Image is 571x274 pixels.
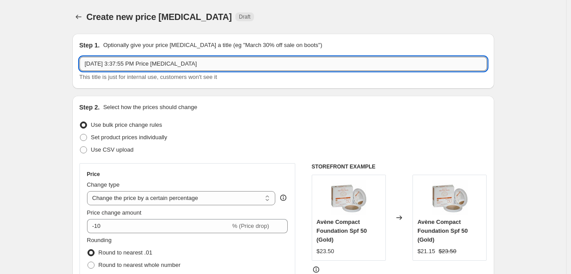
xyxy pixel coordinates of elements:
[432,180,468,215] img: avene-compact-doree-spf-50_80x.jpg
[417,247,435,256] div: $21.15
[91,121,162,128] span: Use bulk price change rules
[239,13,250,20] span: Draft
[91,134,167,141] span: Set product prices individually
[87,209,142,216] span: Price change amount
[87,181,120,188] span: Change type
[87,219,230,233] input: -15
[317,247,334,256] div: $23.50
[439,247,456,256] strike: $23.50
[79,103,100,112] h2: Step 2.
[91,146,134,153] span: Use CSV upload
[103,103,197,112] p: Select how the prices should change
[99,262,181,268] span: Round to nearest whole number
[317,219,367,243] span: Avène Compact Foundation Spf 50 (Gold)
[79,41,100,50] h2: Step 1.
[87,237,112,243] span: Rounding
[417,219,468,243] span: Avène Compact Foundation Spf 50 (Gold)
[312,163,487,170] h6: STOREFRONT EXAMPLE
[331,180,366,215] img: avene-compact-doree-spf-50_80x.jpg
[103,41,322,50] p: Optionally give your price [MEDICAL_DATA] a title (eg "March 30% off sale on boots")
[279,193,288,202] div: help
[87,171,100,178] h3: Price
[72,11,85,23] button: Price change jobs
[87,12,232,22] span: Create new price [MEDICAL_DATA]
[79,57,487,71] input: 30% off holiday sale
[99,249,152,256] span: Round to nearest .01
[79,74,217,80] span: This title is just for internal use, customers won't see it
[232,223,269,229] span: % (Price drop)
